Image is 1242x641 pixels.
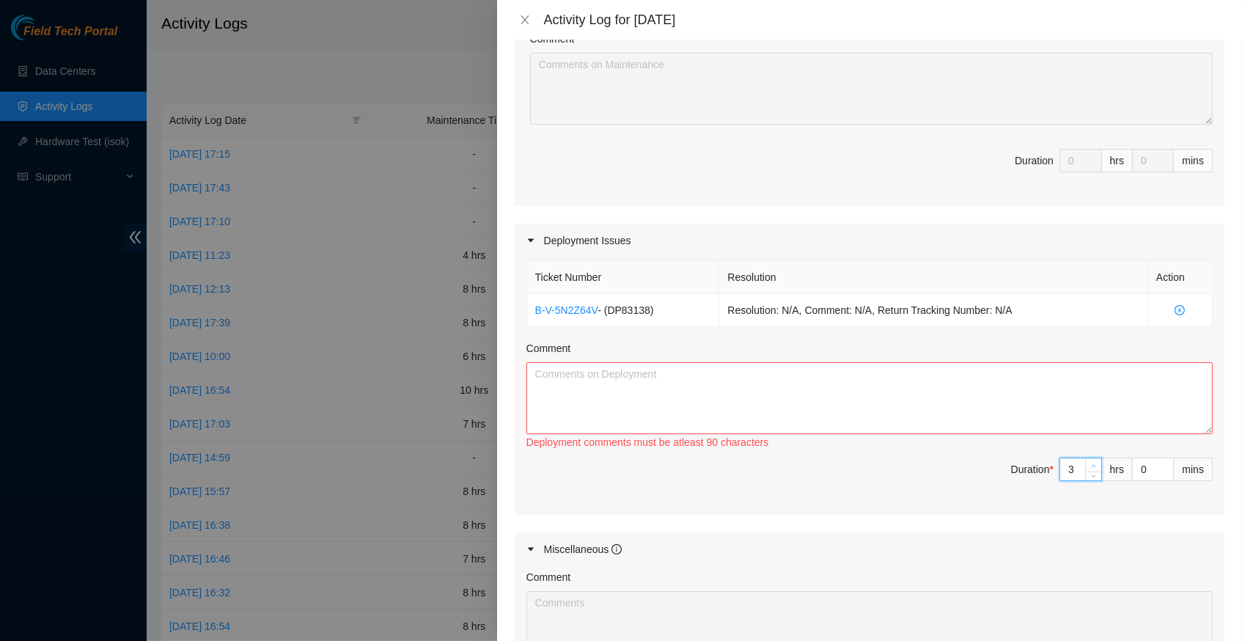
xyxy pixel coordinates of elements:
[530,31,575,47] label: Comment
[1089,461,1098,470] span: up
[1102,458,1133,481] div: hrs
[526,545,535,554] span: caret-right
[1174,149,1213,172] div: mins
[1011,461,1054,477] div: Duration
[530,53,1213,125] textarea: Comment
[598,304,653,316] span: - ( DP83138 )
[1085,472,1101,480] span: Decrease Value
[719,261,1148,294] th: Resolution
[1148,261,1213,294] th: Action
[515,224,1224,257] div: Deployment Issues
[515,532,1224,566] div: Miscellaneous info-circle
[526,569,571,585] label: Comment
[611,544,622,554] span: info-circle
[1085,458,1101,472] span: Increase Value
[526,434,1213,450] div: Deployment comments must be atleast 90 characters
[544,541,622,557] div: Miscellaneous
[526,362,1213,434] textarea: Comment
[1102,149,1133,172] div: hrs
[1015,153,1054,169] div: Duration
[1156,305,1204,315] span: close-circle
[719,294,1148,327] td: Resolution: N/A, Comment: N/A, Return Tracking Number: N/A
[519,14,531,26] span: close
[526,340,571,356] label: Comment
[515,13,535,27] button: Close
[1089,472,1098,481] span: down
[1174,458,1213,481] div: mins
[527,261,720,294] th: Ticket Number
[535,304,598,316] a: B-V-5N2Z64V
[544,12,1224,28] div: Activity Log for [DATE]
[526,236,535,245] span: caret-right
